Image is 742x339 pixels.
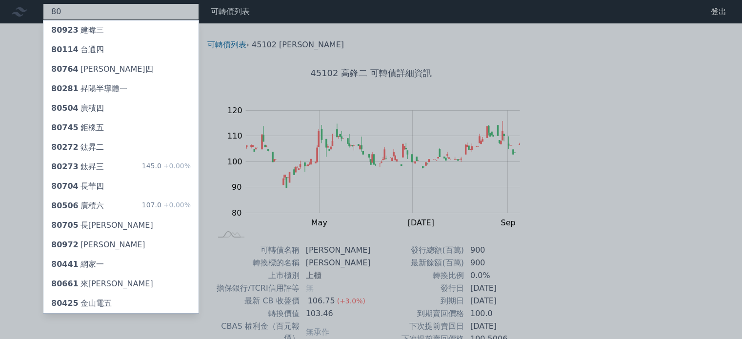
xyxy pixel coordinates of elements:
div: 145.0 [142,161,191,173]
a: 80114台通四 [43,40,199,60]
a: 80764[PERSON_NAME]四 [43,60,199,79]
a: 80972[PERSON_NAME] [43,235,199,255]
span: +0.00% [161,162,191,170]
span: 80923 [51,25,79,35]
span: 80972 [51,240,79,249]
a: 80441網家一 [43,255,199,274]
div: 網家一 [51,259,104,270]
a: 80506廣積六 107.0+0.00% [43,196,199,216]
span: 80425 [51,299,79,308]
a: 80504廣積四 [43,99,199,118]
div: 107.0 [142,200,191,212]
span: 80705 [51,220,79,230]
span: 80506 [51,201,79,210]
span: 80764 [51,64,79,74]
span: 80704 [51,181,79,191]
span: 80281 [51,84,79,93]
div: 台通四 [51,44,104,56]
div: 建暐三 [51,24,104,36]
div: 廣積四 [51,102,104,114]
a: 80704長華四 [43,177,199,196]
div: 廣積六 [51,200,104,212]
span: 80745 [51,123,79,132]
a: 80705長[PERSON_NAME] [43,216,199,235]
a: 80923建暐三 [43,20,199,40]
a: 80425金山電五 [43,294,199,313]
span: 80272 [51,142,79,152]
div: 鉅橡五 [51,122,104,134]
div: 長華四 [51,180,104,192]
span: 80114 [51,45,79,54]
div: 鈦昇二 [51,141,104,153]
a: 80273鈦昇三 145.0+0.00% [43,157,199,177]
span: 80504 [51,103,79,113]
div: 長[PERSON_NAME] [51,219,153,231]
div: [PERSON_NAME]四 [51,63,153,75]
span: 80661 [51,279,79,288]
span: 80273 [51,162,79,171]
span: 80441 [51,259,79,269]
a: 80661來[PERSON_NAME] [43,274,199,294]
a: 80745鉅橡五 [43,118,199,138]
span: +0.00% [161,201,191,209]
div: 來[PERSON_NAME] [51,278,153,290]
div: 鈦昇三 [51,161,104,173]
a: 80272鈦昇二 [43,138,199,157]
div: [PERSON_NAME] [51,239,145,251]
a: 80281昇陽半導體一 [43,79,199,99]
div: 昇陽半導體一 [51,83,127,95]
div: 金山電五 [51,298,112,309]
